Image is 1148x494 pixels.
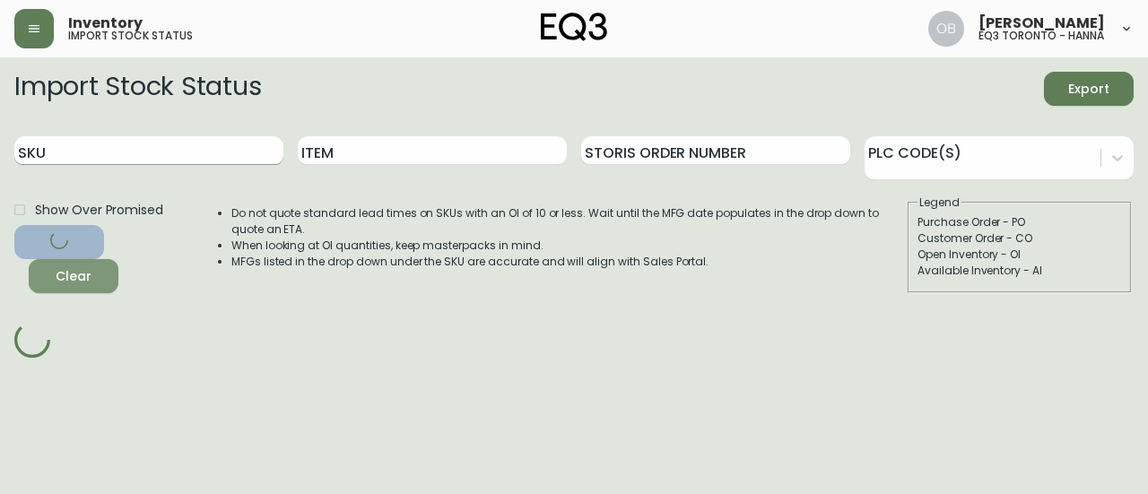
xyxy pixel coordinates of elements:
div: Open Inventory - OI [918,247,1122,263]
img: logo [541,13,607,41]
button: Clear [29,259,118,293]
span: Clear [43,265,104,288]
img: 8e0065c524da89c5c924d5ed86cfe468 [928,11,964,47]
span: Export [1058,78,1119,100]
div: Purchase Order - PO [918,214,1122,230]
span: [PERSON_NAME] [978,16,1105,30]
h5: import stock status [68,30,193,41]
legend: Legend [918,195,961,211]
h5: eq3 toronto - hanna [978,30,1104,41]
li: When looking at OI quantities, keep masterpacks in mind. [231,238,906,254]
span: Inventory [68,16,143,30]
li: MFGs listed in the drop down under the SKU are accurate and will align with Sales Portal. [231,254,906,270]
li: Do not quote standard lead times on SKUs with an OI of 10 or less. Wait until the MFG date popula... [231,205,906,238]
div: Available Inventory - AI [918,263,1122,279]
div: Customer Order - CO [918,230,1122,247]
h2: Import Stock Status [14,72,261,106]
button: Export [1044,72,1134,106]
span: Show Over Promised [35,201,163,220]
